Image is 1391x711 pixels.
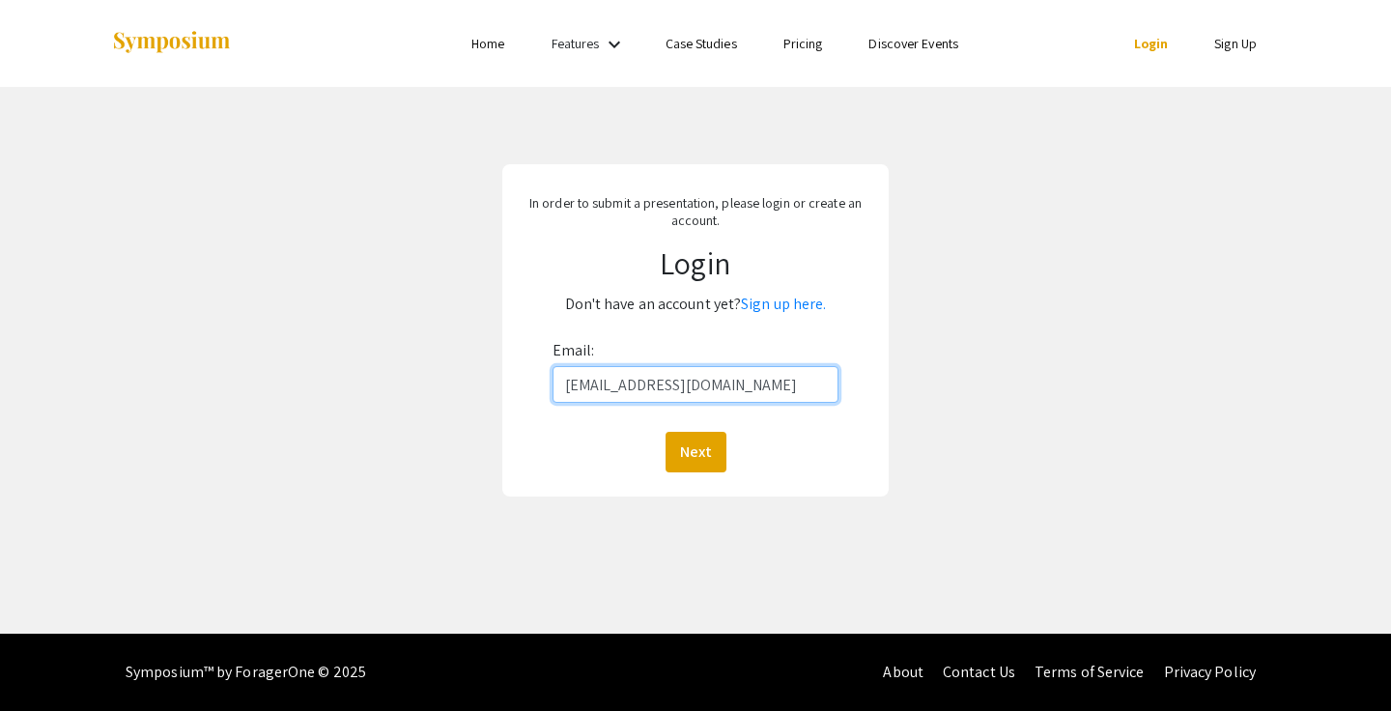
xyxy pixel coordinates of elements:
[516,289,874,320] p: Don't have an account yet?
[783,35,823,52] a: Pricing
[666,432,726,472] button: Next
[1214,35,1257,52] a: Sign Up
[553,335,595,366] label: Email:
[516,194,874,229] p: In order to submit a presentation, please login or create an account.
[126,634,366,711] div: Symposium™ by ForagerOne © 2025
[1134,35,1169,52] a: Login
[603,33,626,56] mat-icon: Expand Features list
[1164,662,1256,682] a: Privacy Policy
[666,35,737,52] a: Case Studies
[741,294,826,314] a: Sign up here.
[552,35,600,52] a: Features
[14,624,82,697] iframe: Chat
[471,35,504,52] a: Home
[516,244,874,281] h1: Login
[111,30,232,56] img: Symposium by ForagerOne
[868,35,958,52] a: Discover Events
[943,662,1015,682] a: Contact Us
[883,662,923,682] a: About
[1035,662,1145,682] a: Terms of Service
